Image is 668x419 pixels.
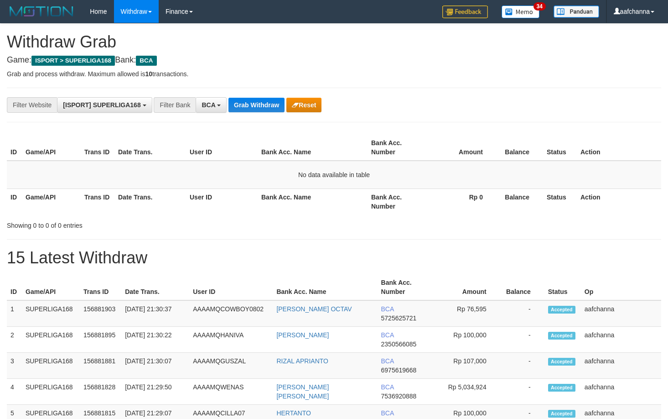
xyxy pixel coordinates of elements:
[500,274,544,300] th: Balance
[548,410,575,418] span: Accepted
[114,189,186,215] th: Date Trans.
[381,331,394,339] span: BCA
[548,384,575,392] span: Accepted
[22,189,81,215] th: Game/API
[186,189,258,215] th: User ID
[581,379,661,405] td: aafchanna
[497,189,543,215] th: Balance
[434,274,500,300] th: Amount
[31,56,115,66] span: ISPORT > SUPERLIGA168
[196,97,227,113] button: BCA
[258,135,368,161] th: Bank Acc. Name
[500,300,544,327] td: -
[189,327,273,353] td: AAAAMQHANIVA
[7,56,661,65] h4: Game: Bank:
[581,353,661,379] td: aafchanna
[258,189,368,215] th: Bank Acc. Name
[22,300,80,327] td: SUPERLIGA168
[7,33,661,51] h1: Withdraw Grab
[202,101,215,109] span: BCA
[189,353,273,379] td: AAAAMQGUSZAL
[57,97,152,113] button: [ISPORT] SUPERLIGA168
[22,353,80,379] td: SUPERLIGA168
[7,353,22,379] td: 3
[378,274,434,300] th: Bank Acc. Number
[80,379,121,405] td: 156881828
[145,70,152,78] strong: 10
[368,135,426,161] th: Bank Acc. Number
[186,135,258,161] th: User ID
[273,274,377,300] th: Bank Acc. Name
[543,135,577,161] th: Status
[497,135,543,161] th: Balance
[581,327,661,353] td: aafchanna
[7,300,22,327] td: 1
[368,189,426,215] th: Bank Acc. Number
[381,340,417,348] span: Copy 2350566085 to clipboard
[80,300,121,327] td: 156881903
[548,332,575,340] span: Accepted
[442,5,488,18] img: Feedback.jpg
[554,5,599,18] img: panduan.png
[7,217,271,230] div: Showing 0 to 0 of 0 entries
[7,5,76,18] img: MOTION_logo.png
[189,274,273,300] th: User ID
[136,56,156,66] span: BCA
[7,161,661,189] td: No data available in table
[276,331,329,339] a: [PERSON_NAME]
[543,189,577,215] th: Status
[80,327,121,353] td: 156881895
[189,379,273,405] td: AAAAMQWENAS
[381,367,417,374] span: Copy 6975619668 to clipboard
[548,358,575,366] span: Accepted
[581,274,661,300] th: Op
[381,314,417,322] span: Copy 5725625721 to clipboard
[121,300,189,327] td: [DATE] 21:30:37
[63,101,140,109] span: [ISPORT] SUPERLIGA168
[548,306,575,314] span: Accepted
[22,135,81,161] th: Game/API
[286,98,321,112] button: Reset
[228,98,285,112] button: Grab Withdraw
[434,379,500,405] td: Rp 5,034,924
[434,327,500,353] td: Rp 100,000
[581,300,661,327] td: aafchanna
[533,2,546,10] span: 34
[80,353,121,379] td: 156881881
[381,393,417,400] span: Copy 7536920888 to clipboard
[502,5,540,18] img: Button%20Memo.svg
[500,379,544,405] td: -
[7,274,22,300] th: ID
[22,379,80,405] td: SUPERLIGA168
[81,135,114,161] th: Trans ID
[276,383,329,400] a: [PERSON_NAME] [PERSON_NAME]
[7,379,22,405] td: 4
[577,135,661,161] th: Action
[7,69,661,79] p: Grab and process withdraw. Maximum allowed is transactions.
[381,383,394,391] span: BCA
[381,357,394,365] span: BCA
[22,274,80,300] th: Game/API
[154,97,196,113] div: Filter Bank
[381,305,394,313] span: BCA
[276,305,352,313] a: [PERSON_NAME] OCTAV
[276,357,328,365] a: RIZAL APRIANTO
[500,327,544,353] td: -
[276,409,311,417] a: HERTANTO
[426,189,497,215] th: Rp 0
[7,135,22,161] th: ID
[22,327,80,353] td: SUPERLIGA168
[434,353,500,379] td: Rp 107,000
[7,249,661,267] h1: 15 Latest Withdraw
[434,300,500,327] td: Rp 76,595
[7,189,22,215] th: ID
[7,327,22,353] td: 2
[426,135,497,161] th: Amount
[381,409,394,417] span: BCA
[121,274,189,300] th: Date Trans.
[121,379,189,405] td: [DATE] 21:29:50
[544,274,581,300] th: Status
[189,300,273,327] td: AAAAMQCOWBOY0802
[81,189,114,215] th: Trans ID
[80,274,121,300] th: Trans ID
